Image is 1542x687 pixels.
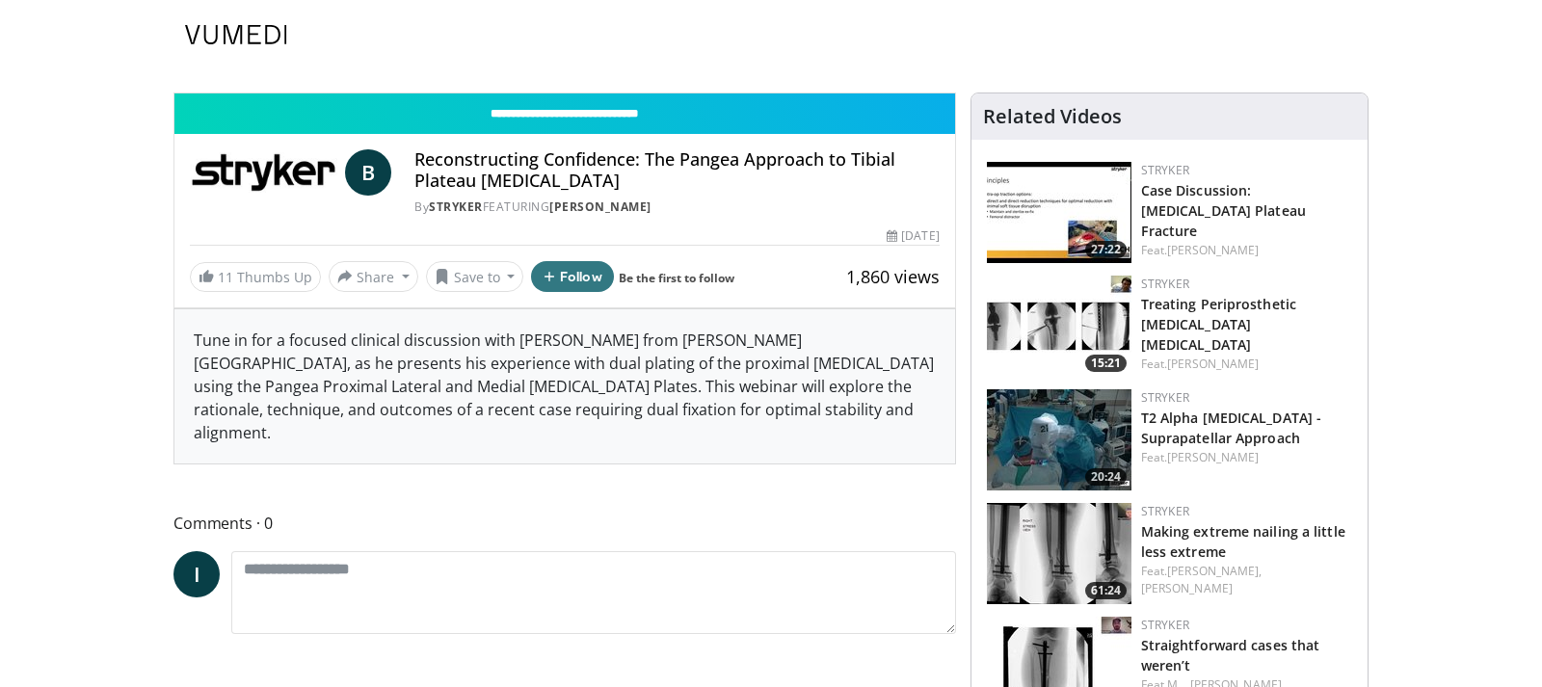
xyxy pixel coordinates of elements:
a: 61:24 [987,503,1131,604]
img: 6dac92b0-8760-435a-acb9-7eaa8ee21333.150x105_q85_crop-smart_upscale.jpg [987,389,1131,490]
div: Tune in for a focused clinical discussion with [PERSON_NAME] from [PERSON_NAME][GEOGRAPHIC_DATA],... [174,309,955,463]
div: Feat. [1141,449,1352,466]
a: Stryker [429,198,483,215]
span: 1,860 views [846,265,940,288]
span: 15:21 [1085,355,1127,372]
button: Save to [426,261,524,292]
div: Feat. [1141,356,1352,373]
a: 27:22 [987,162,1131,263]
a: [PERSON_NAME] [1141,580,1233,596]
button: Follow [531,261,614,292]
a: [PERSON_NAME] [1167,356,1259,372]
span: 61:24 [1085,582,1127,599]
a: Treating Periprosthetic [MEDICAL_DATA] [MEDICAL_DATA] [1141,295,1296,354]
a: Stryker [1141,389,1189,406]
a: 11 Thumbs Up [190,262,321,292]
a: 20:24 [987,389,1131,490]
a: [PERSON_NAME] [1167,449,1259,465]
span: 11 [218,268,233,286]
div: By FEATURING [414,198,939,216]
a: T2 Alpha [MEDICAL_DATA] - Suprapatellar Approach [1141,409,1322,447]
a: Making extreme nailing a little less extreme [1141,522,1345,561]
span: 20:24 [1085,468,1127,486]
div: Feat. [1141,563,1352,597]
a: Case Discussion: [MEDICAL_DATA] Plateau Fracture [1141,181,1306,240]
a: Be the first to follow [619,270,734,286]
a: Stryker [1141,162,1189,178]
a: [PERSON_NAME] [1167,242,1259,258]
a: B [345,149,391,196]
img: VuMedi Logo [185,25,287,44]
img: Stryker [190,149,337,196]
div: Feat. [1141,242,1352,259]
span: Comments 0 [173,511,956,536]
div: [DATE] [887,227,939,245]
a: Stryker [1141,503,1189,519]
h4: Reconstructing Confidence: The Pangea Approach to Tibial Plateau [MEDICAL_DATA] [414,149,939,191]
img: a1416b5e-9174-42b5-ac56-941f39552834.150x105_q85_crop-smart_upscale.jpg [987,162,1131,263]
a: Straightforward cases that weren’t [1141,636,1320,674]
img: 1aa7ce03-a29e-4220-923d-1b96650c6b94.150x105_q85_crop-smart_upscale.jpg [987,276,1131,377]
span: 27:22 [1085,241,1127,258]
a: 15:21 [987,276,1131,377]
a: Stryker [1141,617,1189,633]
img: a4a9ff73-3c8a-4b89-9b16-3163ac091493.150x105_q85_crop-smart_upscale.jpg [987,503,1131,604]
a: Stryker [1141,276,1189,292]
a: [PERSON_NAME] [549,198,651,215]
a: [PERSON_NAME], [1167,563,1262,579]
a: I [173,551,220,597]
button: Share [329,261,418,292]
h4: Related Videos [983,105,1122,128]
